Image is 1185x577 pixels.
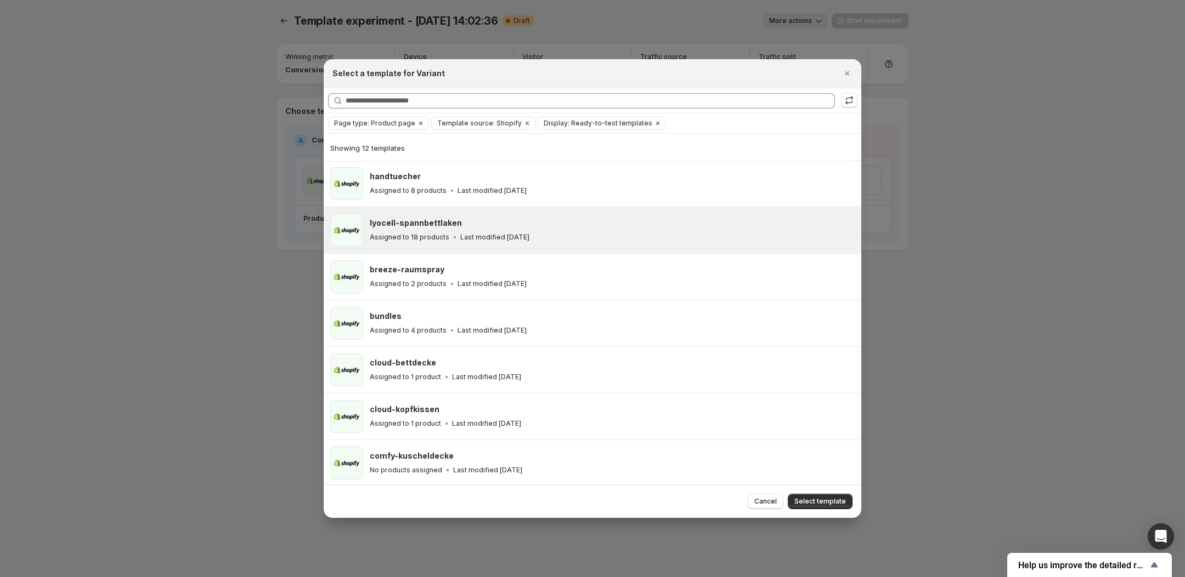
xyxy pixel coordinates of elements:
[330,167,363,200] img: handtuecher
[370,373,441,381] p: Assigned to 1 product
[370,466,442,475] p: No products assigned
[754,497,777,506] span: Cancel
[432,117,522,129] button: Template source: Shopify
[370,279,447,288] p: Assigned to 2 products
[330,144,405,152] span: Showing 12 templates
[330,353,363,386] img: cloud-bettdecke
[370,357,436,368] h3: cloud-bettdecke
[370,450,454,461] h3: comfy-kuscheldecke
[458,279,527,288] p: Last modified [DATE]
[370,233,449,242] p: Assigned to 18 products
[794,497,846,506] span: Select template
[330,260,363,293] img: breeze-raumspray
[458,326,527,335] p: Last modified [DATE]
[370,264,444,275] h3: breeze-raumspray
[1018,558,1161,572] button: Show survey - Help us improve the detailed report for A/B campaigns
[370,186,447,195] p: Assigned to 8 products
[329,117,415,129] button: Page type: Product page
[330,214,363,247] img: lyocell-spannbettlaken
[538,117,652,129] button: Display: Ready-to-test templates
[370,218,462,228] h3: lyocell-spannbettlaken
[452,373,521,381] p: Last modified [DATE]
[522,117,533,129] button: Clear
[330,447,363,479] img: comfy-kuscheldecke
[370,419,441,428] p: Assigned to 1 product
[334,119,415,128] span: Page type: Product page
[544,119,652,128] span: Display: Ready-to-test templates
[1148,523,1174,550] div: Open Intercom Messenger
[332,68,445,79] h2: Select a template for Variant
[458,186,527,195] p: Last modified [DATE]
[370,311,402,322] h3: bundles
[370,171,421,182] h3: handtuecher
[460,233,529,242] p: Last modified [DATE]
[330,400,363,433] img: cloud-kopfkissen
[370,326,447,335] p: Assigned to 4 products
[839,66,855,81] button: Close
[452,419,521,428] p: Last modified [DATE]
[370,404,439,415] h3: cloud-kopfkissen
[788,494,853,509] button: Select template
[330,307,363,340] img: bundles
[415,117,426,129] button: Clear
[437,119,522,128] span: Template source: Shopify
[748,494,783,509] button: Cancel
[453,466,522,475] p: Last modified [DATE]
[1018,560,1148,570] span: Help us improve the detailed report for A/B campaigns
[652,117,663,129] button: Clear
